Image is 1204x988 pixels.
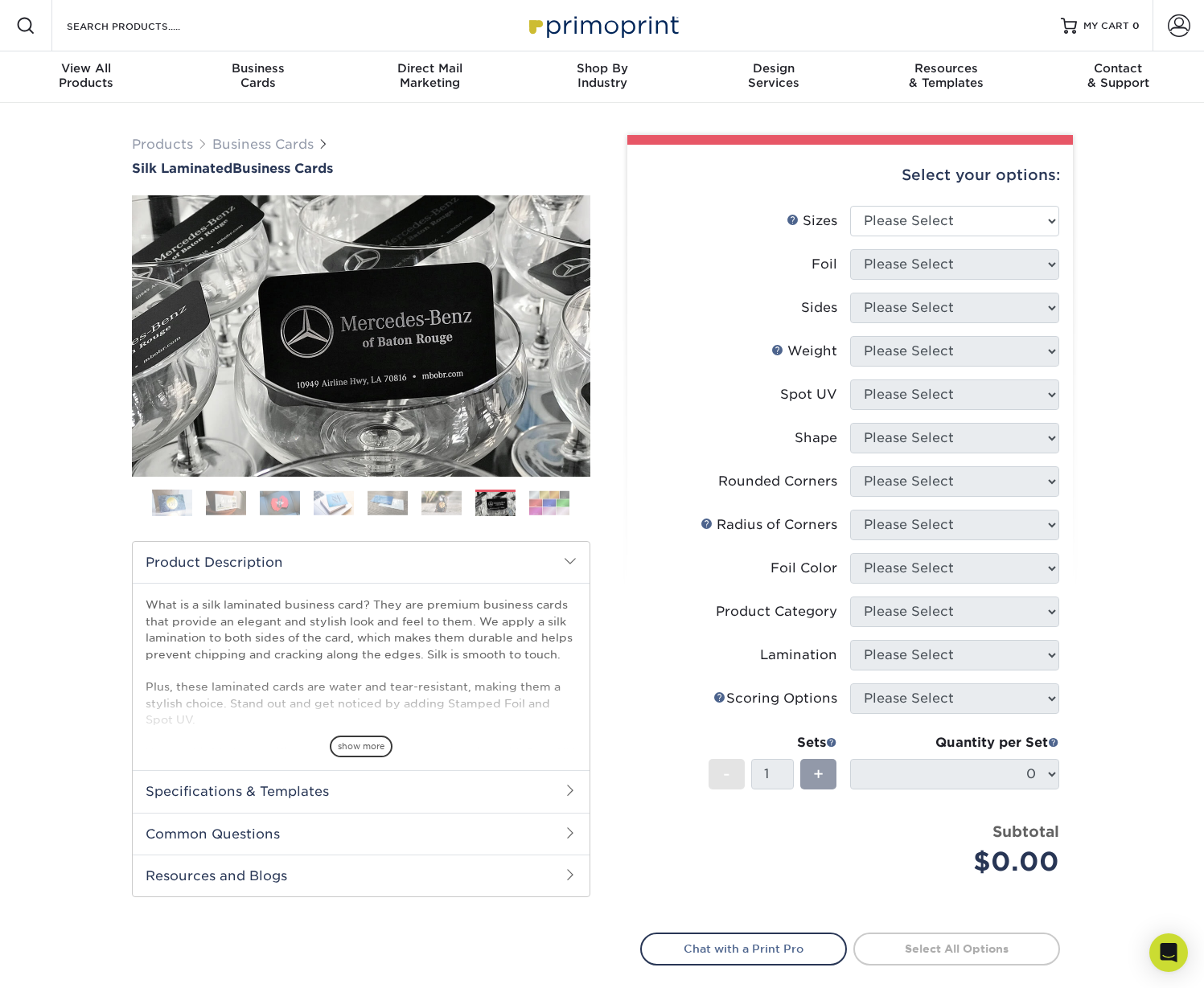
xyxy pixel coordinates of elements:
[718,472,837,491] div: Rounded Corners
[780,385,837,404] div: Spot UV
[850,733,1059,752] div: Quantity per Set
[132,161,590,176] h1: Business Cards
[133,813,590,855] h2: Common Questions
[132,161,232,176] span: Silk Laminated
[344,61,516,76] span: Direct Mail
[812,255,837,274] div: Foil
[716,602,837,621] div: Product Category
[770,559,837,578] div: Foil Color
[330,736,392,757] span: show more
[1083,19,1129,33] span: MY CART
[152,483,192,523] img: Business Cards 01
[1032,61,1204,90] div: & Support
[516,61,688,76] span: Shop By
[132,195,590,477] img: Silk Laminated 07
[760,646,837,665] div: Lamination
[860,51,1032,103] a: Resources& Templates
[1032,61,1204,76] span: Contact
[713,689,837,708] div: Scoring Options
[133,770,590,812] h2: Specifications & Templates
[344,51,516,103] a: Direct MailMarketing
[529,490,569,515] img: Business Cards 08
[640,145,1060,206] div: Select your options:
[314,490,354,515] img: Business Cards 04
[701,515,837,535] div: Radius of Corners
[212,137,314,152] a: Business Cards
[516,61,688,90] div: Industry
[1149,933,1188,972] div: Open Intercom Messenger
[65,16,222,35] input: SEARCH PRODUCTS.....
[860,61,1032,76] span: Resources
[688,61,860,76] span: Design
[421,490,462,515] img: Business Cards 06
[688,61,860,90] div: Services
[132,137,193,152] a: Products
[475,492,516,517] img: Business Cards 07
[640,933,847,965] a: Chat with a Print Pro
[260,490,300,515] img: Business Cards 03
[813,762,824,786] span: +
[723,762,730,786] span: -
[172,51,344,103] a: BusinessCards
[860,61,1032,90] div: & Templates
[801,298,837,318] div: Sides
[862,842,1059,881] div: $0.00
[146,596,577,859] p: What is a silk laminated business card? They are premium business cards that provide an elegant a...
[522,8,683,43] img: Primoprint
[133,855,590,896] h2: Resources and Blogs
[133,542,590,583] h2: Product Description
[992,822,1059,840] strong: Subtotal
[795,428,837,448] div: Shape
[172,61,344,76] span: Business
[132,161,590,176] a: Silk LaminatedBusiness Cards
[368,490,408,515] img: Business Cards 05
[787,211,837,231] div: Sizes
[853,933,1060,965] a: Select All Options
[1032,51,1204,103] a: Contact& Support
[1132,20,1140,31] span: 0
[516,51,688,103] a: Shop ByIndustry
[206,490,246,515] img: Business Cards 02
[709,733,837,752] div: Sets
[688,51,860,103] a: DesignServices
[344,61,516,90] div: Marketing
[771,342,837,361] div: Weight
[172,61,344,90] div: Cards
